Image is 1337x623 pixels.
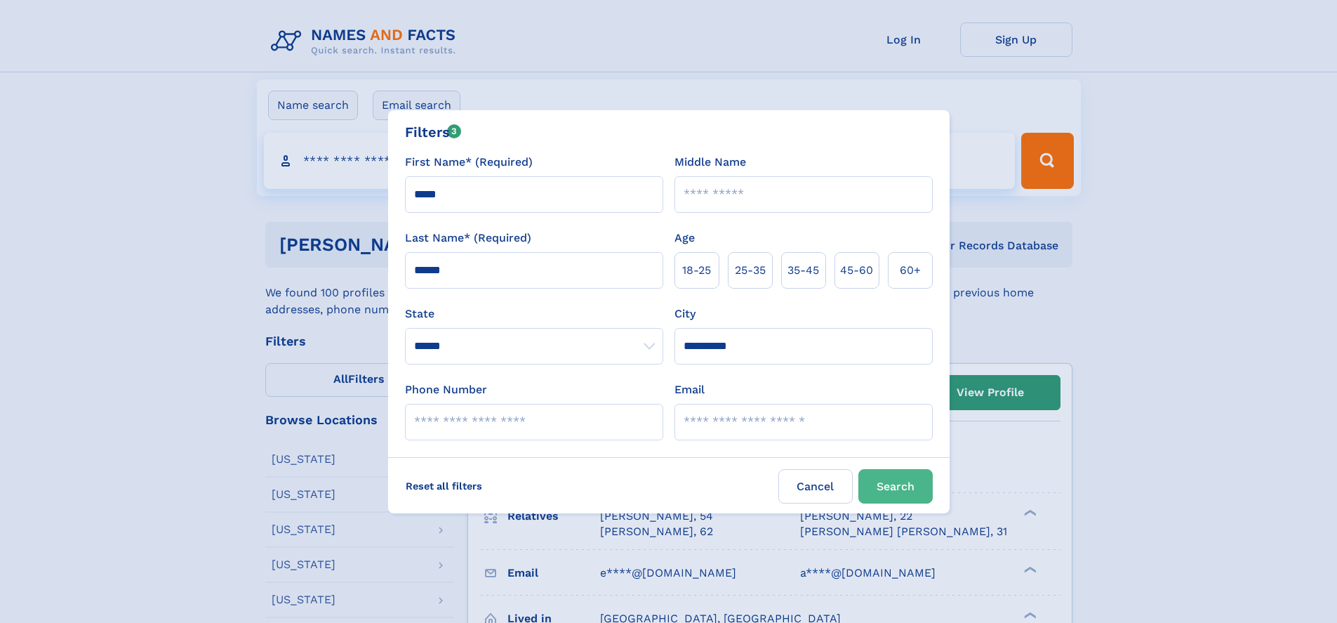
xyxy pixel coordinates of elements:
[674,306,696,322] label: City
[405,381,487,398] label: Phone Number
[900,262,921,279] span: 60+
[397,469,491,503] label: Reset all filters
[674,230,695,247] label: Age
[405,306,663,322] label: State
[674,154,746,171] label: Middle Name
[405,154,533,171] label: First Name* (Required)
[405,122,462,143] div: Filters
[787,262,819,279] span: 35‑45
[674,381,705,398] label: Email
[840,262,873,279] span: 45‑60
[858,469,933,504] button: Search
[405,230,531,247] label: Last Name* (Required)
[682,262,711,279] span: 18‑25
[735,262,766,279] span: 25‑35
[778,469,853,504] label: Cancel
